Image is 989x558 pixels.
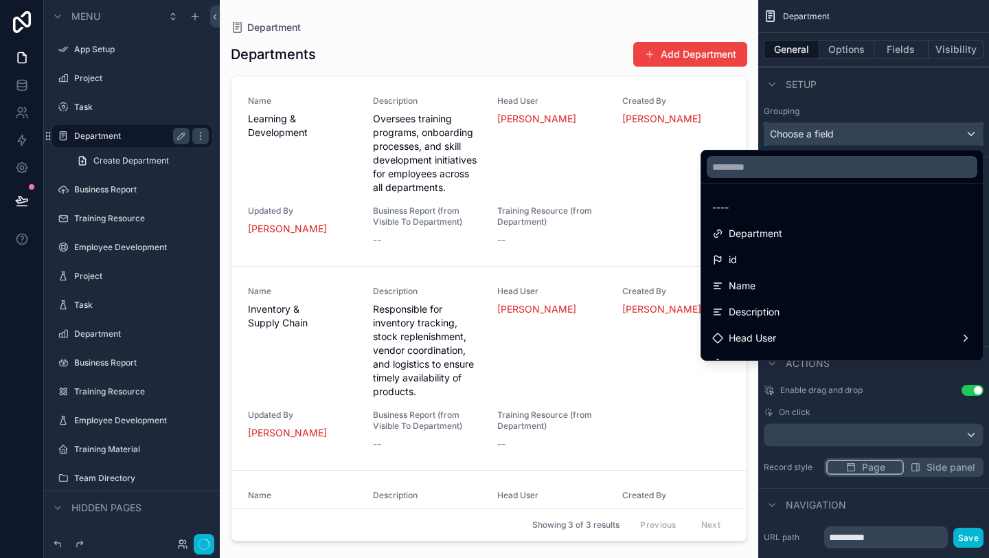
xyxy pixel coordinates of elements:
[729,356,780,372] span: Created By
[729,252,737,268] span: id
[532,520,619,531] span: Showing 3 of 3 results
[729,278,755,294] span: Name
[729,225,782,242] span: Department
[712,199,729,216] span: ----
[729,330,776,346] span: Head User
[729,304,780,320] span: Description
